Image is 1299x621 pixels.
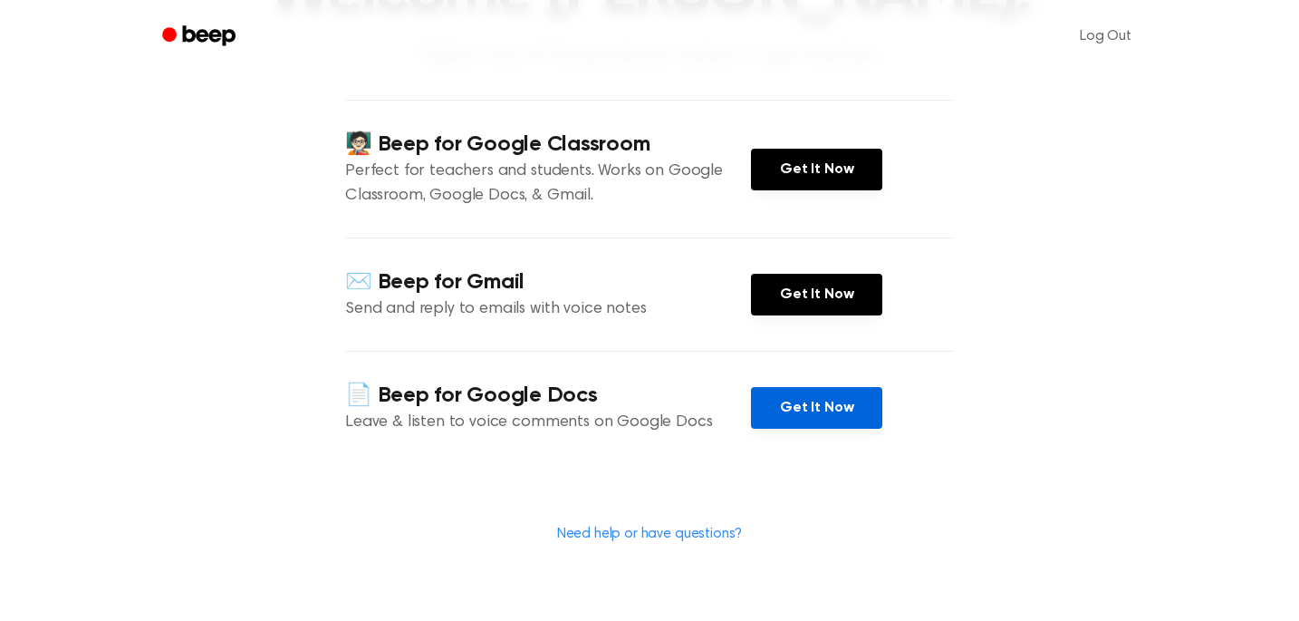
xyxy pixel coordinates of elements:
[751,387,882,429] a: Get It Now
[345,411,751,435] p: Leave & listen to voice comments on Google Docs
[1062,15,1150,58] a: Log Out
[345,381,751,411] h4: 📄 Beep for Google Docs
[149,19,252,54] a: Beep
[345,160,751,209] p: Perfect for teachers and students. Works on Google Classroom, Google Docs, & Gmail.
[345,130,751,160] h4: 🧑🏻‍🏫 Beep for Google Classroom
[751,149,882,190] a: Get It Now
[751,274,882,315] a: Get It Now
[345,297,751,322] p: Send and reply to emails with voice notes
[557,527,743,541] a: Need help or have questions?
[345,267,751,297] h4: ✉️ Beep for Gmail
